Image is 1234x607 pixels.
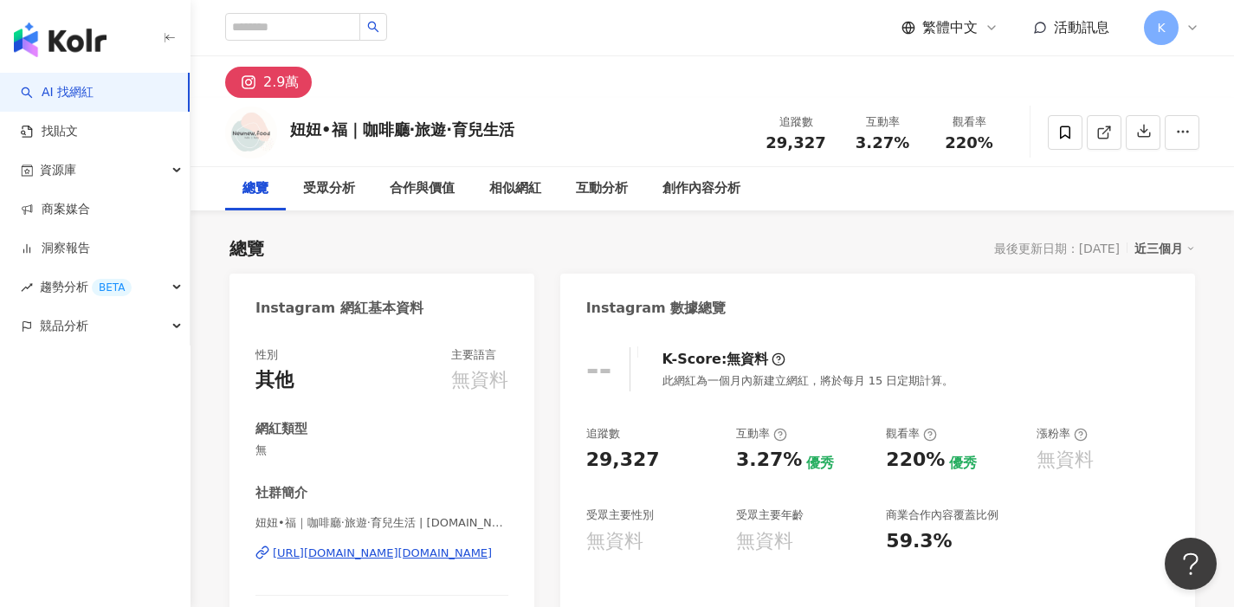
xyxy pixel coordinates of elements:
[242,178,268,199] div: 總覽
[1054,19,1109,36] span: 活動訊息
[922,18,978,37] span: 繁體中文
[255,515,508,531] span: 妞妞•福｜咖啡廳·旅遊·育兒生活 | [DOMAIN_NAME]
[662,178,740,199] div: 創作內容分析
[850,113,915,131] div: 互動率
[255,484,307,502] div: 社群簡介
[92,279,132,296] div: BETA
[586,507,654,523] div: 受眾主要性別
[1165,538,1217,590] iframe: Help Scout Beacon - Open
[255,442,508,458] span: 無
[736,507,804,523] div: 受眾主要年齡
[225,67,312,98] button: 2.9萬
[736,528,793,555] div: 無資料
[225,107,277,158] img: KOL Avatar
[40,268,132,307] span: 趨勢分析
[451,347,496,363] div: 主要語言
[994,242,1120,255] div: 最後更新日期：[DATE]
[936,113,1002,131] div: 觀看率
[886,507,998,523] div: 商業合作內容覆蓋比例
[255,299,423,318] div: Instagram 網紅基本資料
[390,178,455,199] div: 合作與價值
[1134,237,1195,260] div: 近三個月
[255,347,278,363] div: 性別
[586,426,620,442] div: 追蹤數
[273,546,492,561] div: [URL][DOMAIN_NAME][DOMAIN_NAME]
[856,134,909,152] span: 3.27%
[1037,447,1094,474] div: 無資料
[662,373,954,389] div: 此網紅為一個月內新建立網紅，將於每月 15 日定期計算。
[40,151,76,190] span: 資源庫
[736,426,787,442] div: 互動率
[14,23,107,57] img: logo
[886,426,937,442] div: 觀看率
[886,528,952,555] div: 59.3%
[21,201,90,218] a: 商案媒合
[40,307,88,345] span: 競品分析
[21,240,90,257] a: 洞察報告
[263,70,299,94] div: 2.9萬
[229,236,264,261] div: 總覽
[21,123,78,140] a: 找貼文
[886,447,945,474] div: 220%
[21,281,33,294] span: rise
[586,352,612,387] div: --
[763,113,829,131] div: 追蹤數
[586,528,643,555] div: 無資料
[255,367,294,394] div: 其他
[367,21,379,33] span: search
[21,84,94,101] a: searchAI 找網紅
[727,350,768,369] div: 無資料
[451,367,508,394] div: 無資料
[1037,426,1088,442] div: 漲粉率
[806,454,834,473] div: 優秀
[255,420,307,438] div: 網紅類型
[255,546,508,561] a: [URL][DOMAIN_NAME][DOMAIN_NAME]
[489,178,541,199] div: 相似網紅
[945,134,993,152] span: 220%
[290,119,514,140] div: 妞妞•福｜咖啡廳·旅遊·育兒生活
[586,447,660,474] div: 29,327
[949,454,977,473] div: 優秀
[1157,18,1165,37] span: K
[586,299,727,318] div: Instagram 數據總覽
[576,178,628,199] div: 互動分析
[662,350,786,369] div: K-Score :
[303,178,355,199] div: 受眾分析
[766,133,825,152] span: 29,327
[736,447,802,474] div: 3.27%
